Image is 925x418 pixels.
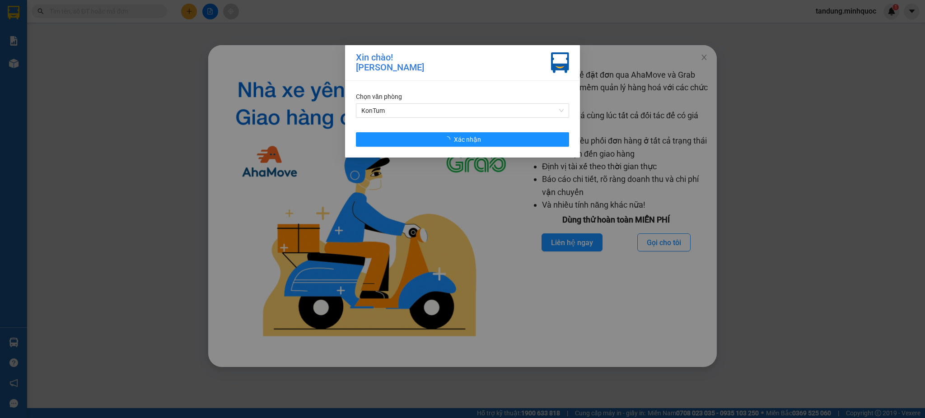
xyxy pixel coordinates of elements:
img: vxr-icon [551,52,569,73]
button: Xác nhận [356,132,569,147]
span: Xác nhận [454,135,481,144]
div: Chọn văn phòng [356,92,569,102]
span: KonTum [361,104,564,117]
span: loading [444,136,454,143]
div: Xin chào! [PERSON_NAME] [356,52,424,73]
